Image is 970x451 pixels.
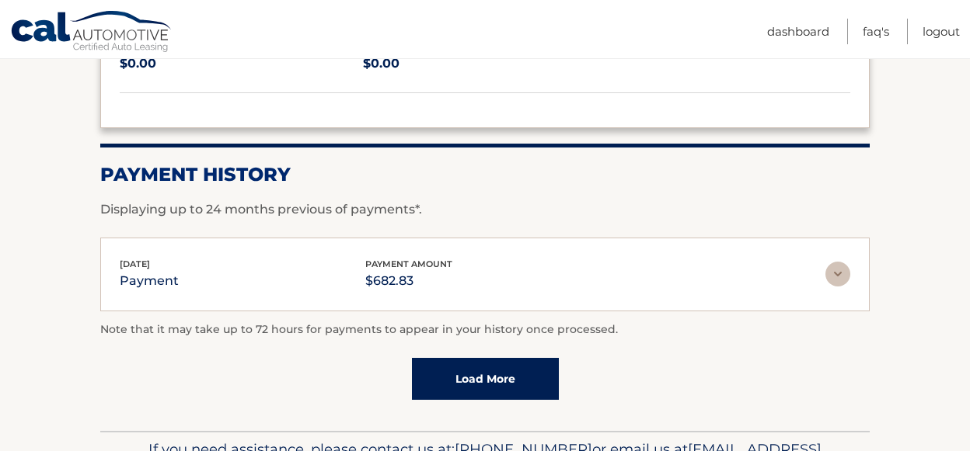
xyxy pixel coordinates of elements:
p: Displaying up to 24 months previous of payments*. [100,200,870,219]
p: Note that it may take up to 72 hours for payments to appear in your history once processed. [100,321,870,339]
a: FAQ's [863,19,889,44]
h2: Payment History [100,163,870,186]
p: $682.83 [365,270,452,292]
span: [DATE] [120,258,150,269]
a: Dashboard [767,19,829,44]
p: payment [120,270,179,292]
span: payment amount [365,258,452,269]
p: $0.00 [363,53,606,75]
img: accordion-rest.svg [825,262,850,286]
a: Load More [412,358,559,400]
a: Logout [923,19,960,44]
a: Cal Automotive [10,10,173,55]
p: $0.00 [120,53,363,75]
